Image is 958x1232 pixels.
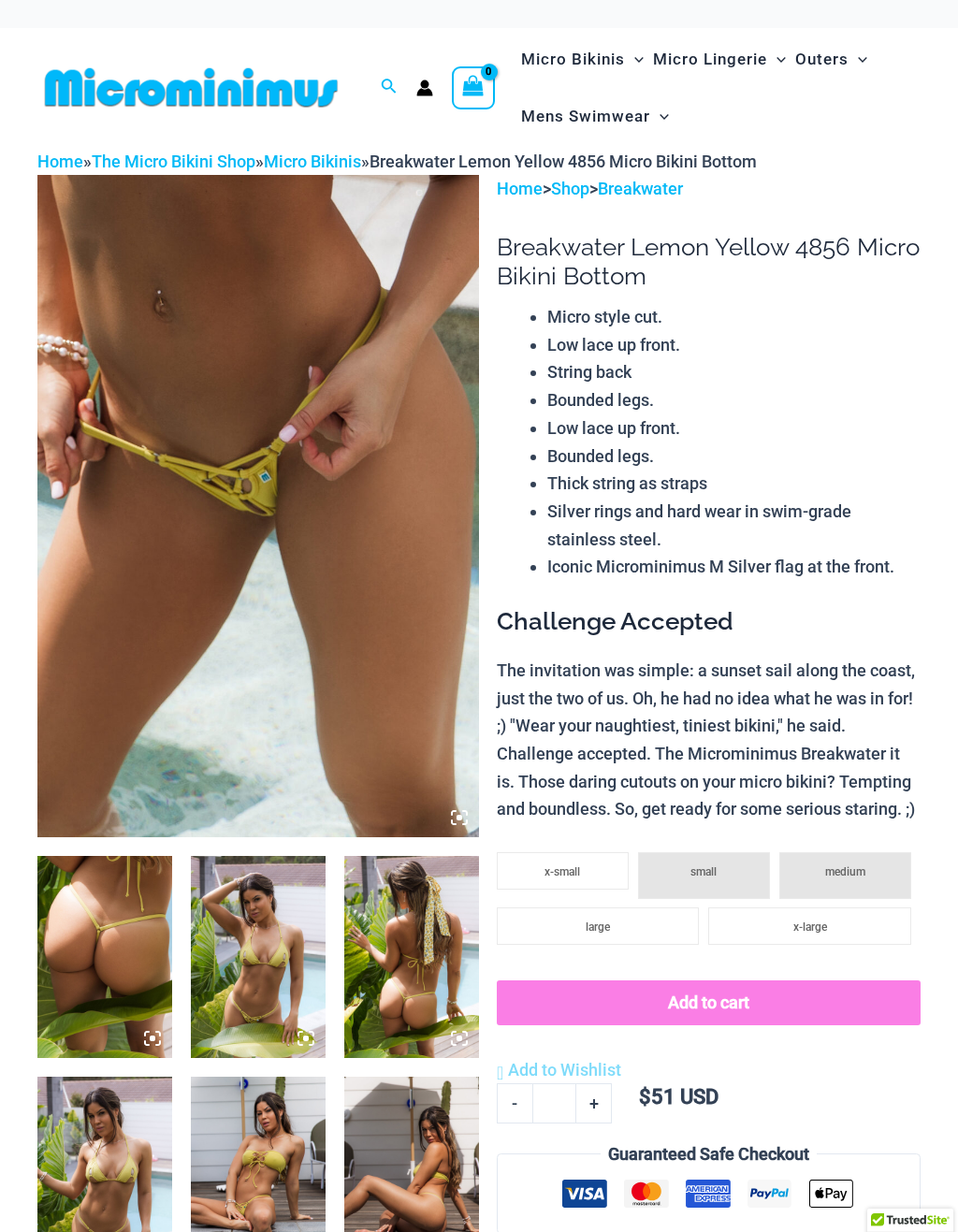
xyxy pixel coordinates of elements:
[381,76,398,99] a: Search icon link
[638,852,770,899] li: small
[795,36,849,83] span: Outers
[497,852,629,890] li: x-small
[547,414,921,442] li: Low lace up front.
[532,1083,576,1123] input: Product quantity
[37,152,757,171] span: » » »
[551,179,589,198] a: Shop
[92,152,255,171] a: The Micro Bikini Shop
[849,36,867,83] span: Menu Toggle
[547,386,921,414] li: Bounded legs.
[825,865,865,878] span: medium
[547,553,921,581] li: Iconic Microminimus M Silver flag at the front.
[37,152,83,171] a: Home
[601,1140,817,1168] legend: Guaranteed Safe Checkout
[547,331,921,359] li: Low lace up front.
[625,36,644,83] span: Menu Toggle
[598,179,683,198] a: Breakwater
[639,1085,651,1109] span: $
[793,920,827,934] span: x-large
[547,303,921,331] li: Micro style cut.
[497,1056,621,1084] a: Add to Wishlist
[648,31,791,88] a: Micro LingerieMenu ToggleMenu Toggle
[547,470,921,498] li: Thick string as straps
[497,179,543,198] a: Home
[497,1083,532,1123] a: -
[497,175,921,203] p: > >
[497,907,700,945] li: large
[37,66,345,109] img: MM SHOP LOGO FLAT
[514,28,921,148] nav: Site Navigation
[497,657,921,823] p: The invitation was simple: a sunset sail along the coast, just the two of us. Oh, he had no idea ...
[767,36,786,83] span: Menu Toggle
[547,498,921,553] li: Silver rings and hard wear in swim-grade stainless steel.
[497,606,921,638] h3: Challenge Accepted
[639,1085,718,1109] bdi: 51 USD
[791,31,872,88] a: OutersMenu ToggleMenu Toggle
[708,907,911,945] li: x-large
[452,66,495,109] a: View Shopping Cart, empty
[191,856,326,1058] img: Breakwater Lemon Yellow 3153 Tri Top 4856 micro
[497,233,921,291] h1: Breakwater Lemon Yellow 4856 Micro Bikini Bottom
[521,36,625,83] span: Micro Bikinis
[497,980,921,1025] button: Add to cart
[264,152,361,171] a: Micro Bikinis
[650,93,669,140] span: Menu Toggle
[37,856,172,1058] img: Breakwater Lemon Yellow 4856 micro
[416,80,433,96] a: Account icon link
[508,1060,621,1080] span: Add to Wishlist
[586,920,610,934] span: large
[344,856,479,1058] img: Breakwater Lemon Yellow 3153 Tri Top 4856 micro
[653,36,767,83] span: Micro Lingerie
[370,152,757,171] span: Breakwater Lemon Yellow 4856 Micro Bikini Bottom
[516,88,674,145] a: Mens SwimwearMenu ToggleMenu Toggle
[779,852,911,899] li: medium
[547,442,921,471] li: Bounded legs.
[576,1083,612,1123] a: +
[544,865,580,878] span: x-small
[690,865,717,878] span: small
[516,31,648,88] a: Micro BikinisMenu ToggleMenu Toggle
[521,93,650,140] span: Mens Swimwear
[37,175,479,837] img: Breakwater Lemon Yellow4856 micro
[547,358,921,386] li: String back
